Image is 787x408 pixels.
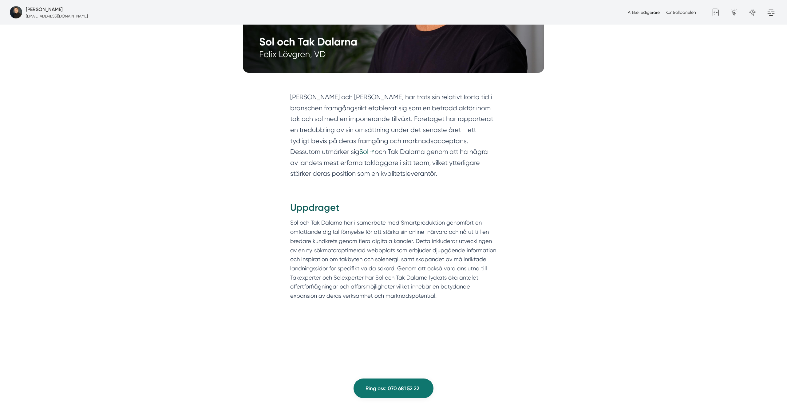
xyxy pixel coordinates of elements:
[290,201,497,218] h2: Uppdraget
[10,6,22,18] img: foretagsbild-pa-smartproduktion-ett-foretag-i-dalarnas-lan-2023.jpg
[354,379,433,398] a: Ring oss: 070 681 52 22
[26,6,63,13] h5: Super Administratör
[290,218,497,300] p: Sol och Tak Dalarna har i samarbete med Smartproduktion genomfört en omfattande digital förnyelse...
[26,13,88,19] p: [EMAIL_ADDRESS][DOMAIN_NAME]
[359,148,375,155] a: Sol
[366,384,419,393] span: Ring oss: 070 681 52 22
[666,10,696,15] a: Kontrollpanelen
[290,92,497,182] section: [PERSON_NAME] och [PERSON_NAME] har trots sin relativt korta tid i branschen framgångsrikt etable...
[628,10,660,15] a: Artikelredigerare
